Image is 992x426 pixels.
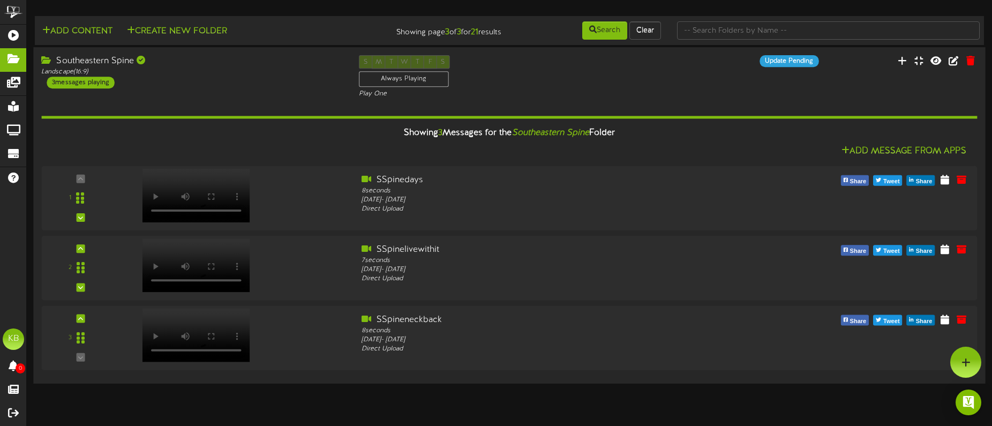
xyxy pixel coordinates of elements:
div: Play One [359,89,660,99]
div: Showing page of for results [350,20,509,39]
span: Tweet [881,316,901,327]
div: [DATE] - [DATE] [362,265,735,274]
div: Showing Messages for the Folder [33,122,985,145]
span: Share [848,316,869,327]
div: Open Intercom Messenger [956,390,981,415]
div: 7 seconds [362,256,735,265]
button: Clear [629,21,661,40]
button: Share [907,175,935,186]
button: Share [907,315,935,326]
span: 3 [438,128,442,138]
div: [DATE] - [DATE] [362,335,735,345]
button: Share [907,245,935,256]
div: Direct Upload [362,345,735,354]
span: Share [914,176,935,188]
div: 8 seconds [362,326,735,335]
span: 0 [16,363,25,373]
button: Tweet [873,245,902,256]
div: Direct Upload [362,274,735,283]
div: [DATE] - [DATE] [362,196,735,205]
strong: 21 [471,27,478,37]
div: Update Pending [760,55,818,67]
strong: 3 [457,27,461,37]
div: Direct Upload [362,205,735,214]
span: Tweet [881,176,901,188]
button: Tweet [873,315,902,326]
button: Add Message From Apps [838,145,970,158]
button: Share [841,175,869,186]
button: Add Content [39,25,116,38]
span: Share [914,316,935,327]
button: Create New Folder [124,25,230,38]
span: Share [914,245,935,257]
button: Share [841,245,869,256]
span: Share [848,176,869,188]
strong: 3 [445,27,449,37]
button: Share [841,315,869,326]
div: Landscape ( 16:9 ) [41,68,342,77]
div: 3 messages playing [47,77,114,88]
span: Tweet [881,245,901,257]
div: Always Playing [359,71,449,87]
div: SSpinedays [362,174,735,186]
input: -- Search Folders by Name -- [677,21,980,40]
div: KB [3,328,24,350]
div: SSpineneckback [362,314,735,326]
button: Search [582,21,627,40]
i: Southeastern Spine [512,128,589,138]
div: Southeastern Spine [41,55,342,68]
span: Share [848,245,869,257]
div: SSpinelivewithit [362,244,735,256]
button: Tweet [873,175,902,186]
div: 8 seconds [362,186,735,196]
